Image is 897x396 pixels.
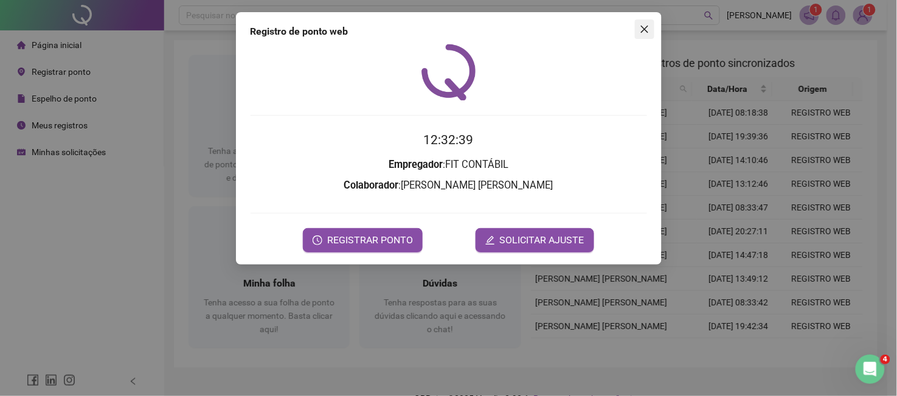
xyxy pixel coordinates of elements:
span: 4 [881,355,890,364]
span: edit [485,235,495,245]
strong: Colaborador [344,179,399,191]
img: QRPoint [421,44,476,100]
button: Close [635,19,654,39]
span: REGISTRAR PONTO [327,233,413,248]
button: editSOLICITAR AJUSTE [476,228,594,252]
h3: : FIT CONTÁBIL [251,157,647,173]
span: clock-circle [313,235,322,245]
div: Registro de ponto web [251,24,647,39]
span: close [640,24,649,34]
h3: : [PERSON_NAME] [PERSON_NAME] [251,178,647,193]
span: SOLICITAR AJUSTE [500,233,584,248]
time: 12:32:39 [424,133,474,147]
iframe: Intercom live chat [856,355,885,384]
strong: Empregador [389,159,443,170]
button: REGISTRAR PONTO [303,228,423,252]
